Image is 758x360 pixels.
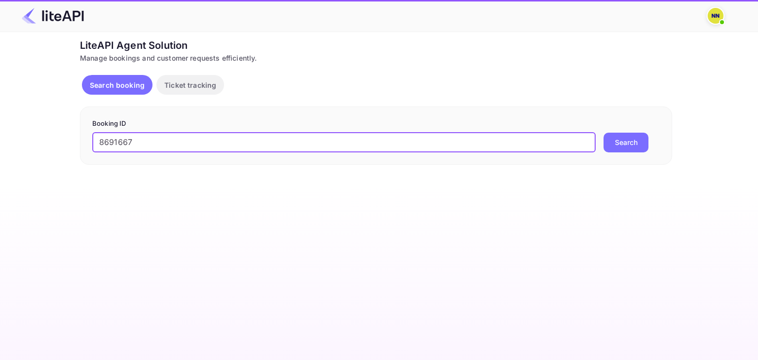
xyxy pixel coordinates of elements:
button: Search [604,133,648,152]
p: Ticket tracking [164,80,216,90]
div: LiteAPI Agent Solution [80,38,672,53]
p: Booking ID [92,119,660,129]
img: N/A N/A [708,8,723,24]
img: LiteAPI Logo [22,8,84,24]
div: Manage bookings and customer requests efficiently. [80,53,672,63]
p: Search booking [90,80,145,90]
input: Enter Booking ID (e.g., 63782194) [92,133,596,152]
